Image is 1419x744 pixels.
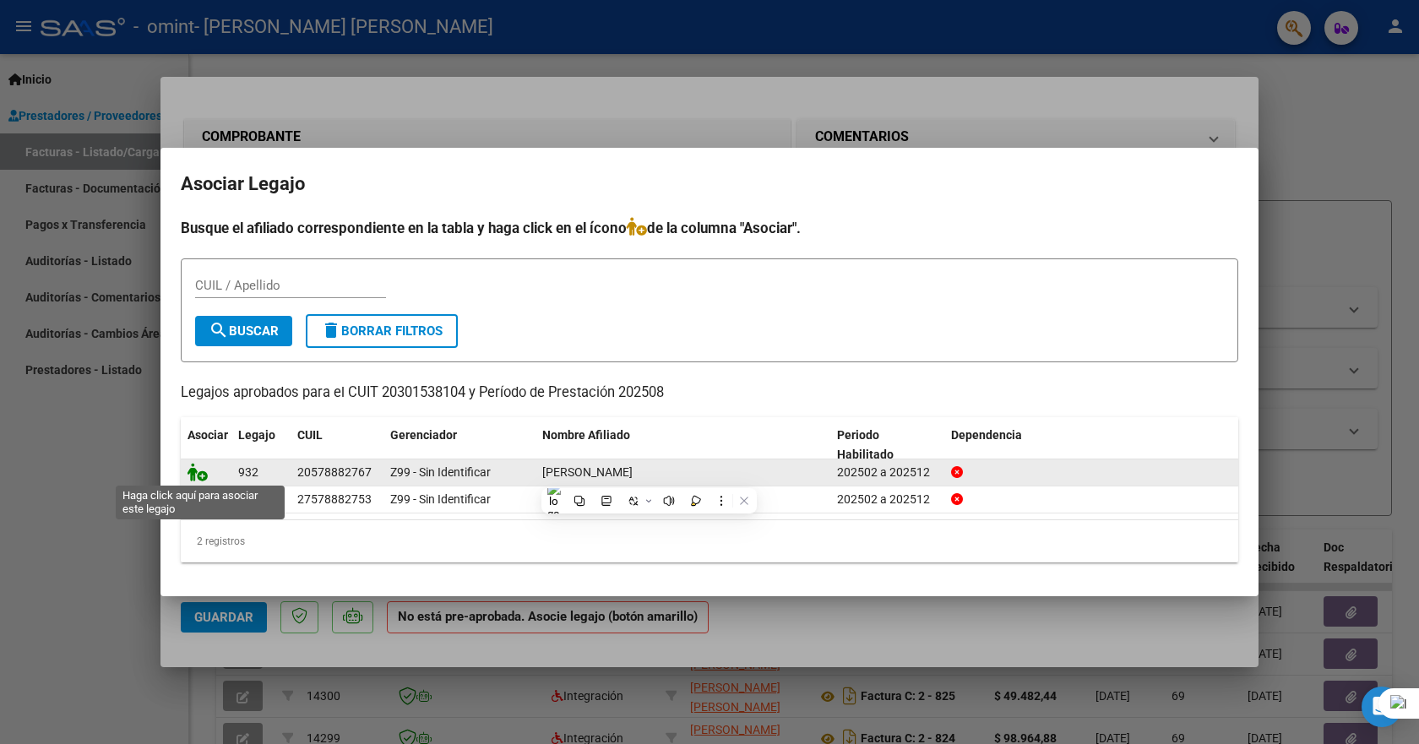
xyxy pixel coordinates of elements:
[238,492,258,506] span: 929
[195,316,292,346] button: Buscar
[321,323,443,339] span: Borrar Filtros
[837,490,938,509] div: 202502 a 202512
[383,417,536,473] datatable-header-cell: Gerenciador
[830,417,944,473] datatable-header-cell: Periodo Habilitado
[209,320,229,340] mat-icon: search
[837,428,894,461] span: Periodo Habilitado
[944,417,1239,473] datatable-header-cell: Dependencia
[181,417,231,473] datatable-header-cell: Asociar
[390,428,457,442] span: Gerenciador
[291,417,383,473] datatable-header-cell: CUIL
[390,492,491,506] span: Z99 - Sin Identificar
[297,490,372,509] div: 27578882753
[181,217,1238,239] h4: Busque el afiliado correspondiente en la tabla y haga click en el ícono de la columna "Asociar".
[542,465,633,479] span: MARTINEZ BRANDON LEONEL
[390,465,491,479] span: Z99 - Sin Identificar
[238,428,275,442] span: Legajo
[297,428,323,442] span: CUIL
[181,383,1238,404] p: Legajos aprobados para el CUIT 20301538104 y Período de Prestación 202508
[231,417,291,473] datatable-header-cell: Legajo
[837,463,938,482] div: 202502 a 202512
[188,428,228,442] span: Asociar
[1362,687,1402,727] div: Open Intercom Messenger
[306,314,458,348] button: Borrar Filtros
[238,465,258,479] span: 932
[321,320,341,340] mat-icon: delete
[542,428,630,442] span: Nombre Afiliado
[536,417,830,473] datatable-header-cell: Nombre Afiliado
[181,520,1238,562] div: 2 registros
[181,168,1238,200] h2: Asociar Legajo
[297,463,372,482] div: 20578882767
[209,323,279,339] span: Buscar
[951,428,1022,442] span: Dependencia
